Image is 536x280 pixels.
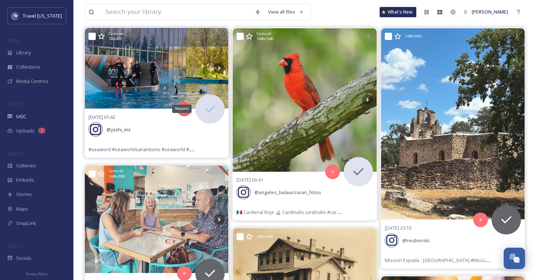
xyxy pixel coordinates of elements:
div: 1 [38,128,46,134]
span: 720 x 405 [109,36,122,41]
span: [PERSON_NAME] [472,8,508,15]
span: Maps [16,206,28,212]
span: [DATE] 00:41 [236,177,263,183]
span: Socials [16,255,32,262]
span: Carousel [109,168,123,174]
span: 1440 x 1080 [109,174,125,179]
img: images%20%281%29.jpeg [12,12,19,19]
span: Carousel [109,31,123,36]
span: Galleries [16,162,36,169]
span: MEDIA [7,38,20,43]
input: Search your library [102,4,251,20]
span: Embeds [16,177,34,183]
span: WIDGETS [7,151,24,156]
span: COLLECT [7,102,23,107]
span: Media Centres [16,78,48,85]
a: Privacy Policy [26,269,47,278]
span: 2000 x 1366 [257,234,273,239]
img: 🍨🃏 Ice cream with a side of games! The perfect evening! ⏰BACK TO SCHOOL HOURS⏰ 📍Plano: 5805 Prest... [85,166,228,273]
span: 1440 x 1440 [257,36,273,41]
div: Request [172,105,192,113]
span: UGC [16,113,26,120]
span: @ angeles_belaunzaran_fotos [254,189,321,196]
span: @ reubenski [402,237,430,244]
span: SnapLink [16,220,36,227]
span: SOCIALS [7,243,22,249]
span: Library [16,49,31,56]
a: [PERSON_NAME] [460,5,512,19]
img: 🇲🇽 Cardenal Rojo 🔬 Cardinalis cardinalis #cardenal #bird #birdwatching #birdsofinstagram #birdson... [233,28,376,172]
a: View all files [264,5,307,19]
span: #seaword #seaworldsanantonio #seaworld #🐊 #[US_STATE] #sanantonio #sanantoniotexas #🐬 #🦭 #🐳 #🦈 #🐟... [88,146,363,153]
img: #seaword #seaworldsanantonio #seaworld #🐊 #texas #sanantonio #sanantoniotexas #🐬 #🦭 #🐳 #🦈 #🐟 #🐧 #🐠 [85,28,228,109]
span: @ joshi_mx [106,126,131,133]
a: What's New [380,7,416,17]
span: Carousel [257,31,271,36]
span: Collections [16,63,40,70]
span: 1440 x 1920 [405,34,421,39]
span: Privacy Policy [26,272,47,276]
img: Mission Espada - San Antonio #MissionEspada #missontrails #MissionSanFranciscodelaEspada #SanAnto... [381,28,525,220]
span: [DATE] 01:42 [88,114,115,120]
span: Travel [US_STATE] [23,12,62,19]
span: [DATE] 23:53 [385,225,412,231]
span: Stories [16,191,32,198]
span: Uploads [16,127,35,134]
button: Open Chat [504,248,525,269]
